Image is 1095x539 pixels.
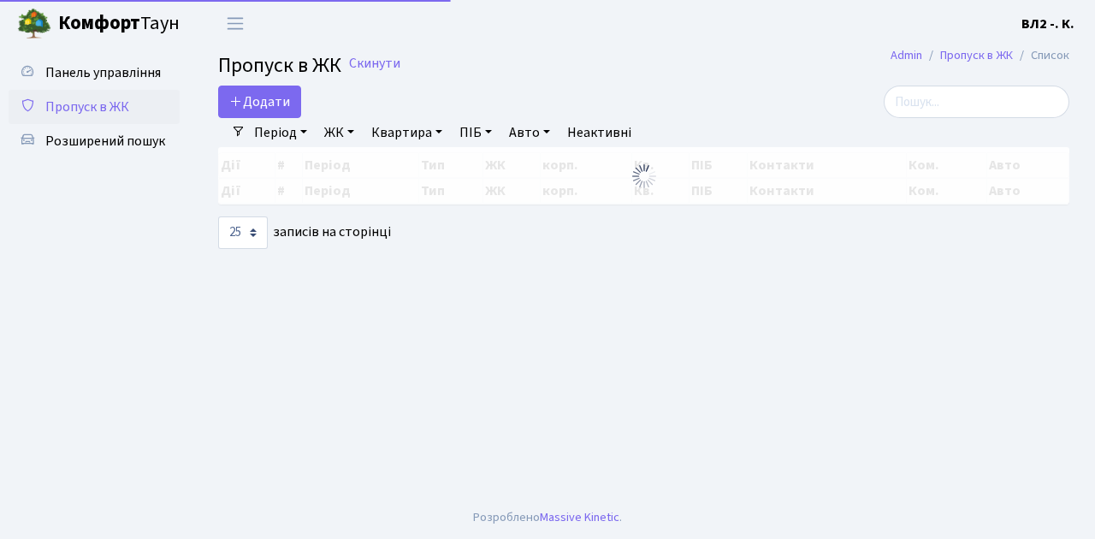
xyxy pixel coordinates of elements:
span: Пропуск в ЖК [45,98,129,116]
a: Панель управління [9,56,180,90]
b: Комфорт [58,9,140,37]
li: Список [1013,46,1069,65]
img: logo.png [17,7,51,41]
button: Переключити навігацію [214,9,257,38]
a: ПІБ [453,118,499,147]
b: ВЛ2 -. К. [1021,15,1074,33]
img: Обробка... [630,163,658,190]
a: Admin [891,46,922,64]
a: Розширений пошук [9,124,180,158]
a: Квартира [364,118,449,147]
span: Розширений пошук [45,132,165,151]
a: Додати [218,86,301,118]
label: записів на сторінці [218,216,391,249]
a: ЖК [317,118,361,147]
a: Пропуск в ЖК [9,90,180,124]
a: Період [247,118,314,147]
span: Пропуск в ЖК [218,50,341,80]
span: Додати [229,92,290,111]
span: Таун [58,9,180,38]
a: Авто [502,118,557,147]
a: Пропуск в ЖК [940,46,1013,64]
select: записів на сторінці [218,216,268,249]
a: ВЛ2 -. К. [1021,14,1074,34]
input: Пошук... [884,86,1069,118]
a: Massive Kinetic [540,508,619,526]
a: Скинути [349,56,400,72]
span: Панель управління [45,63,161,82]
nav: breadcrumb [865,38,1095,74]
div: Розроблено . [473,508,622,527]
a: Неактивні [560,118,638,147]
